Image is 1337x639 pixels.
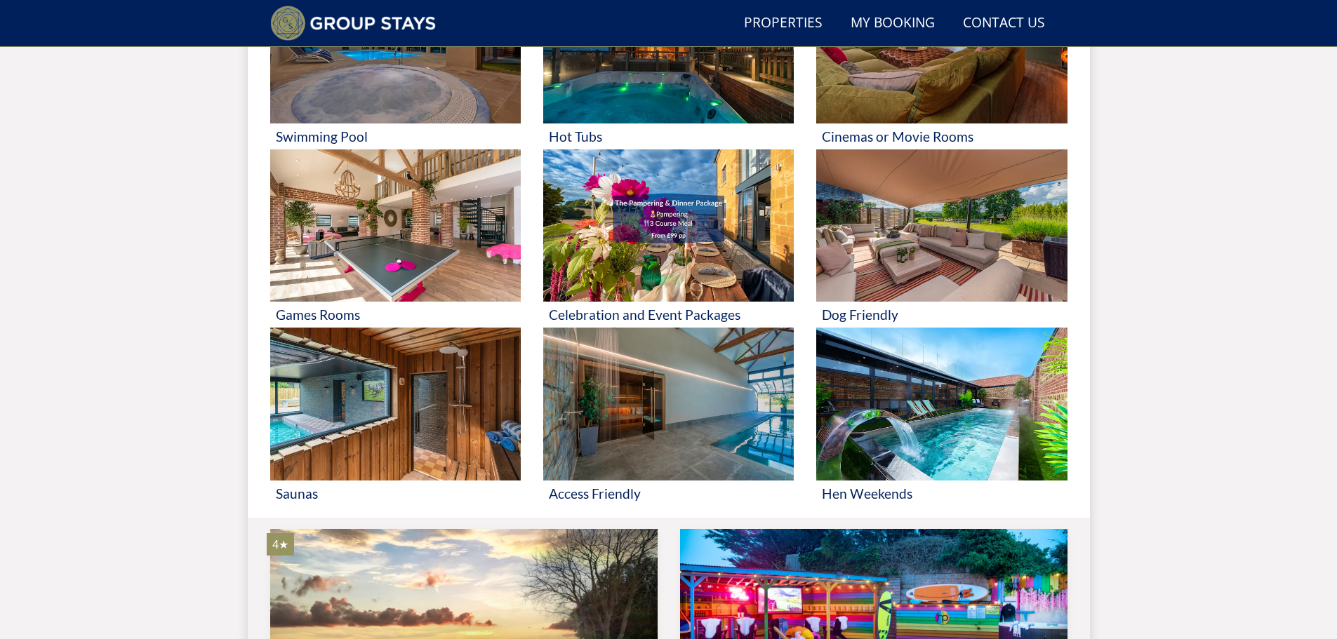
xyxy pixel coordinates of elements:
[276,307,515,322] h3: Games Rooms
[270,149,521,302] img: 'Games Rooms' - Large Group Accommodation Holiday Ideas
[816,149,1067,302] img: 'Dog Friendly' - Large Group Accommodation Holiday Ideas
[270,6,437,41] img: Group Stays
[270,328,521,480] img: 'Saunas' - Large Group Accommodation Holiday Ideas
[543,328,794,480] img: 'Access Friendly' - Large Group Accommodation Holiday Ideas
[738,8,828,39] a: Properties
[549,486,788,501] h3: Access Friendly
[270,328,521,506] a: 'Saunas' - Large Group Accommodation Holiday Ideas Saunas
[822,129,1061,144] h3: Cinemas or Movie Rooms
[816,328,1067,480] img: 'Hen Weekends' - Large Group Accommodation Holiday Ideas
[276,129,515,144] h3: Swimming Pool
[270,149,521,328] a: 'Games Rooms' - Large Group Accommodation Holiday Ideas Games Rooms
[543,328,794,506] a: 'Access Friendly' - Large Group Accommodation Holiday Ideas Access Friendly
[549,307,788,322] h3: Celebration and Event Packages
[957,8,1051,39] a: Contact Us
[549,129,788,144] h3: Hot Tubs
[822,307,1061,322] h3: Dog Friendly
[816,149,1067,328] a: 'Dog Friendly' - Large Group Accommodation Holiday Ideas Dog Friendly
[822,486,1061,501] h3: Hen Weekends
[543,149,794,328] a: 'Celebration and Event Packages' - Large Group Accommodation Holiday Ideas Celebration and Event ...
[845,8,940,39] a: My Booking
[816,328,1067,506] a: 'Hen Weekends' - Large Group Accommodation Holiday Ideas Hen Weekends
[276,486,515,501] h3: Saunas
[543,149,794,302] img: 'Celebration and Event Packages' - Large Group Accommodation Holiday Ideas
[272,537,288,552] span: BELLUS has a 4 star rating under the Quality in Tourism Scheme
